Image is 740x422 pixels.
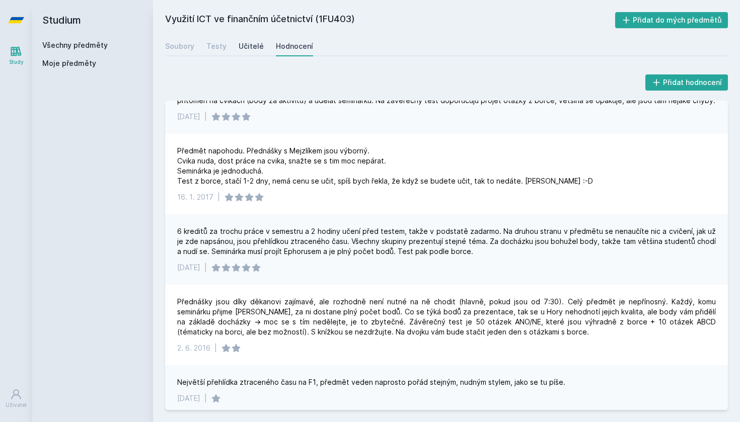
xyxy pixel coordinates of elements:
div: Study [9,58,24,66]
div: Předmět napohodu. Přednášky s Mejzlíkem jsou výborný. Cvika nuda, dost práce na cvika, snažte se ... [177,146,593,186]
div: | [214,343,217,353]
div: | [217,192,220,202]
div: Soubory [165,41,194,51]
a: Hodnocení [276,36,313,56]
span: Moje předměty [42,58,96,68]
div: Učitelé [239,41,264,51]
div: | [204,393,207,403]
a: Study [2,40,30,71]
a: Učitelé [239,36,264,56]
div: | [204,112,207,122]
div: Testy [206,41,227,51]
button: Přidat hodnocení [645,74,728,91]
a: Uživatel [2,383,30,414]
a: Všechny předměty [42,41,108,49]
div: 16. 1. 2017 [177,192,213,202]
div: [DATE] [177,263,200,273]
button: Přidat do mých předmětů [615,12,728,28]
div: [DATE] [177,112,200,122]
div: Přednášky jsou díky děkanovi zajímavé, ale rozhodně není nutné na ně chodit (hlavně, pokud jsou o... [177,297,716,337]
h2: Využití ICT ve finančním účetnictví (1FU403) [165,12,615,28]
div: | [204,263,207,273]
div: Uživatel [6,401,27,409]
div: 2. 6. 2016 [177,343,210,353]
a: Soubory [165,36,194,56]
a: Testy [206,36,227,56]
div: 6 kreditů za trochu práce v semestru a 2 hodiny učení před testem, takže v podstatě zadarmo. Na d... [177,226,716,257]
div: Největší přehlídka ztraceného času na F1, předmět veden naprosto pořád stejným, nudným stylem, ja... [177,377,565,387]
div: [DATE] [177,393,200,403]
div: Hodnocení [276,41,313,51]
